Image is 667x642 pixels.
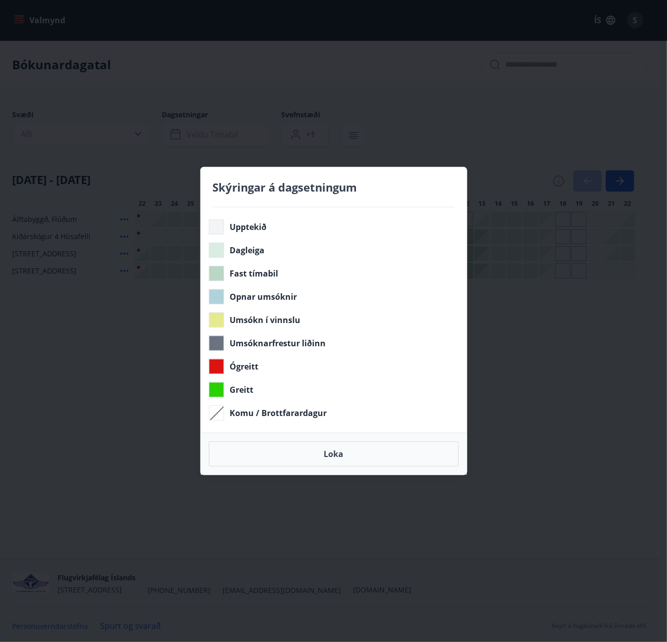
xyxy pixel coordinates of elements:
[230,384,254,395] span: Greitt
[209,441,459,467] button: Loka
[230,245,265,256] span: Dagleiga
[213,179,455,195] h4: Skýringar á dagsetningum
[230,291,297,302] span: Opnar umsóknir
[230,407,327,419] span: Komu / Brottfarardagur
[230,221,267,233] span: Upptekið
[230,361,259,372] span: Ógreitt
[230,268,279,279] span: Fast tímabil
[230,338,326,349] span: Umsóknarfrestur liðinn
[230,314,301,326] span: Umsókn í vinnslu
